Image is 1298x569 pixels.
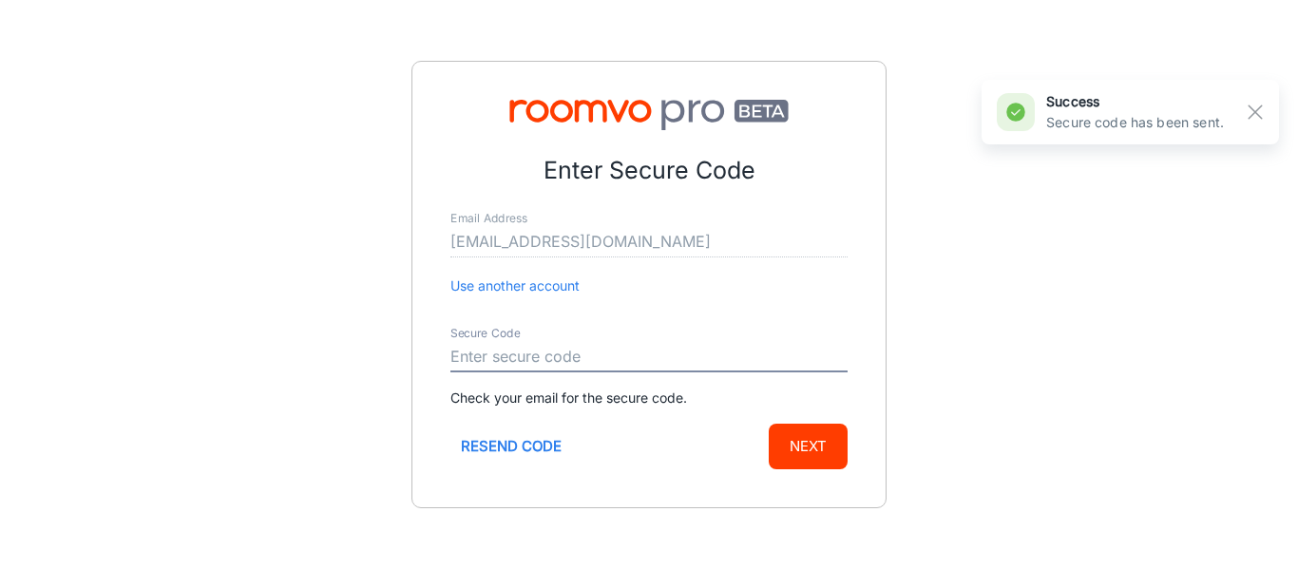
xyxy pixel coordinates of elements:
label: Email Address [450,211,527,227]
p: Secure code has been sent. [1046,112,1224,133]
button: Resend code [450,424,572,469]
img: Roomvo PRO Beta [450,100,848,130]
input: Enter secure code [450,342,848,372]
p: Enter Secure Code [450,153,848,189]
button: Use another account [450,275,580,296]
input: myname@example.com [450,227,848,257]
label: Secure Code [450,326,521,342]
button: Next [769,424,848,469]
h6: success [1046,91,1224,112]
p: Check your email for the secure code. [450,388,848,408]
